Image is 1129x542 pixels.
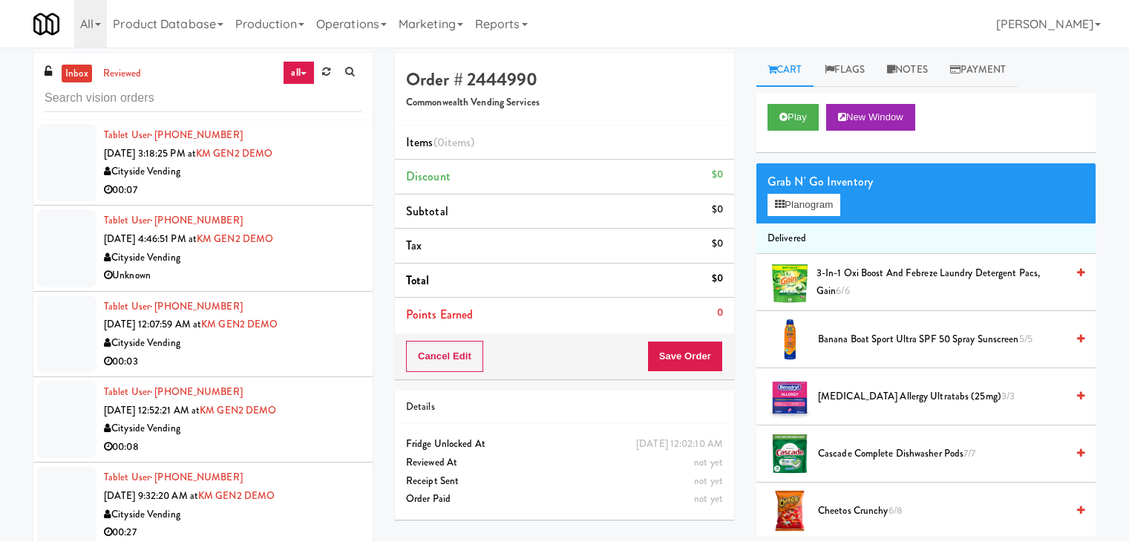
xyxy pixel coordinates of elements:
span: not yet [694,492,723,506]
span: Discount [406,168,451,185]
span: [MEDICAL_DATA] Allergy Ultratabs (25mg) [818,388,1066,406]
span: Items [406,134,474,151]
div: Unknown [104,267,361,285]
div: Cityside Vending [104,249,361,267]
span: Banana Boat Sport Ultra SPF 50 Spray Sunscreen [818,330,1066,349]
a: reviewed [99,65,145,83]
button: Save Order [647,341,723,372]
a: Tablet User· [PHONE_NUMBER] [104,299,243,313]
span: [DATE] 3:18:25 PM at [104,146,196,160]
div: Banana Boat Sport Ultra SPF 50 Spray Sunscreen5/5 [812,330,1084,349]
div: [DATE] 12:02:10 AM [636,435,723,454]
li: Tablet User· [PHONE_NUMBER][DATE] 3:18:25 PM atKM GEN2 DEMOCityside Vending00:07 [33,120,373,206]
div: 00:27 [104,523,361,542]
span: not yet [694,455,723,469]
h4: Order # 2444990 [406,70,723,89]
div: Details [406,398,723,417]
button: New Window [826,104,915,131]
div: Cascade Complete Dishwasher Pods7/7 [812,445,1084,463]
div: $0 [712,235,723,253]
span: Total [406,272,430,289]
div: Receipt Sent [406,472,723,491]
div: Fridge Unlocked At [406,435,723,454]
div: Cityside Vending [104,334,361,353]
div: Order Paid [406,490,723,509]
li: Tablet User· [PHONE_NUMBER][DATE] 12:52:21 AM atKM GEN2 DEMOCityside Vending00:08 [33,377,373,463]
div: 0 [717,304,723,322]
input: Search vision orders [45,85,361,112]
div: $0 [712,270,723,288]
div: 3-in-1 Oxi Boost and Febreze Laundry Detergent Pacs, Gain6/6 [811,264,1084,301]
button: Cancel Edit [406,341,483,372]
div: 00:08 [104,438,361,457]
span: (0 ) [433,134,475,151]
div: Cheetos Crunchy6/8 [812,502,1084,520]
span: [DATE] 4:46:51 PM at [104,232,197,246]
span: 3/3 [1001,389,1015,403]
button: Play [768,104,819,131]
span: · [PHONE_NUMBER] [150,299,243,313]
div: Cityside Vending [104,163,361,181]
button: Planogram [768,194,840,216]
span: [DATE] 9:32:20 AM at [104,489,198,503]
span: Cascade Complete Dishwasher Pods [818,445,1066,463]
a: Tablet User· [PHONE_NUMBER] [104,213,243,227]
span: Tax [406,237,422,254]
span: Points Earned [406,306,473,323]
a: inbox [62,65,92,83]
a: Tablet User· [PHONE_NUMBER] [104,385,243,399]
div: Cityside Vending [104,506,361,524]
div: $0 [712,200,723,219]
img: Micromart [33,11,59,37]
li: Tablet User· [PHONE_NUMBER][DATE] 12:07:59 AM atKM GEN2 DEMOCityside Vending00:03 [33,292,373,377]
a: KM GEN2 DEMO [197,232,273,246]
span: 6/8 [889,503,903,517]
span: [DATE] 12:07:59 AM at [104,317,201,331]
span: 5/5 [1019,332,1033,346]
span: Subtotal [406,203,448,220]
a: Tablet User· [PHONE_NUMBER] [104,128,243,142]
li: Delivered [756,223,1096,255]
a: Cart [756,53,814,87]
h5: Commonwealth Vending Services [406,97,723,108]
div: 00:07 [104,181,361,200]
a: KM GEN2 DEMO [198,489,275,503]
a: Flags [814,53,877,87]
a: Payment [939,53,1018,87]
span: · [PHONE_NUMBER] [150,213,243,227]
span: 6/6 [836,284,849,298]
a: all [283,61,314,85]
span: · [PHONE_NUMBER] [150,128,243,142]
div: $0 [712,166,723,184]
div: Cityside Vending [104,419,361,438]
span: Cheetos Crunchy [818,502,1066,520]
div: Grab N' Go Inventory [768,171,1084,193]
a: Tablet User· [PHONE_NUMBER] [104,470,243,484]
li: Tablet User· [PHONE_NUMBER][DATE] 4:46:51 PM atKM GEN2 DEMOCityside VendingUnknown [33,206,373,291]
span: 7/7 [963,446,975,460]
div: Reviewed At [406,454,723,472]
span: not yet [694,474,723,488]
span: · [PHONE_NUMBER] [150,470,243,484]
span: 3-in-1 Oxi Boost and Febreze Laundry Detergent Pacs, Gain [817,264,1066,301]
div: 00:03 [104,353,361,371]
span: [DATE] 12:52:21 AM at [104,403,200,417]
div: [MEDICAL_DATA] Allergy Ultratabs (25mg)3/3 [812,388,1084,406]
a: KM GEN2 DEMO [201,317,278,331]
a: KM GEN2 DEMO [196,146,272,160]
a: KM GEN2 DEMO [200,403,276,417]
ng-pluralize: items [445,134,471,151]
a: Notes [876,53,939,87]
span: · [PHONE_NUMBER] [150,385,243,399]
